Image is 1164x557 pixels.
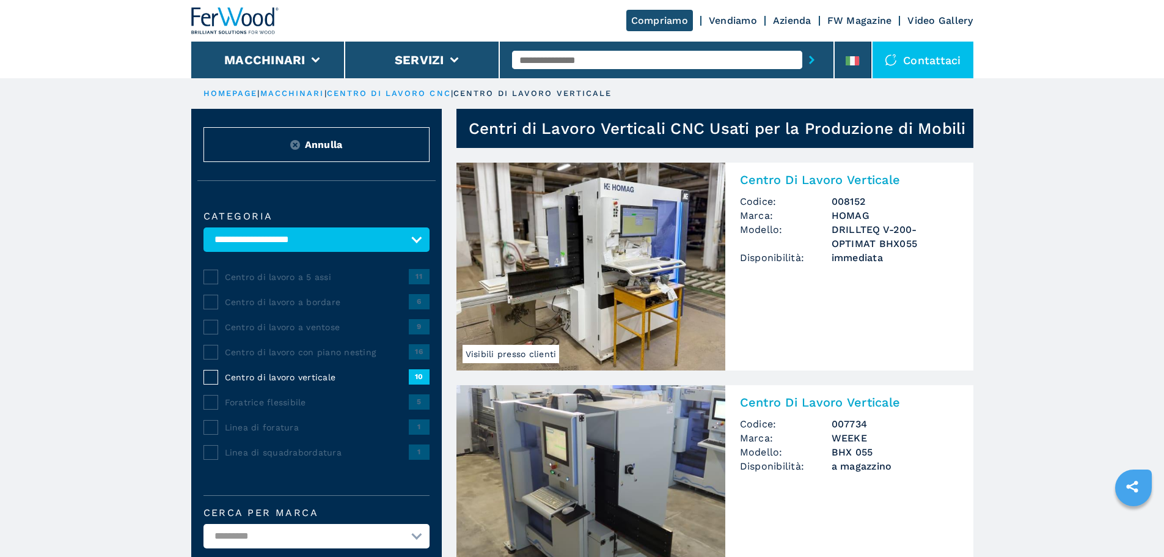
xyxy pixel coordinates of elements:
span: Codice: [740,417,832,431]
span: 16 [409,344,430,359]
a: HOMEPAGE [203,89,258,98]
h2: Centro Di Lavoro Verticale [740,172,959,187]
a: Vendiamo [709,15,757,26]
img: Contattaci [885,54,897,66]
h3: HOMAG [832,208,959,223]
label: Categoria [203,212,430,221]
a: Video Gallery [907,15,973,26]
span: Marca: [740,208,832,223]
img: Centro Di Lavoro Verticale HOMAG DRILLTEQ V-200-OPTIMAT BHX055 [456,163,725,371]
a: sharethis [1117,471,1148,502]
span: Codice: [740,194,832,208]
span: Modello: [740,223,832,251]
img: Reset [290,140,300,150]
span: 6 [409,294,430,309]
a: Compriamo [626,10,693,31]
label: Cerca per marca [203,508,430,518]
span: immediata [832,251,959,265]
span: | [257,89,260,98]
span: | [451,89,453,98]
p: centro di lavoro verticale [453,88,612,99]
h3: 007734 [832,417,959,431]
a: Centro Di Lavoro Verticale HOMAG DRILLTEQ V-200-OPTIMAT BHX055Visibili presso clientiCentro Di La... [456,163,973,371]
span: Centro di lavoro a 5 assi [225,271,409,283]
h2: Centro Di Lavoro Verticale [740,395,959,410]
span: Centro di lavoro verticale [225,371,409,383]
span: 10 [409,369,430,384]
a: FW Magazine [827,15,892,26]
h3: DRILLTEQ V-200-OPTIMAT BHX055 [832,223,959,251]
span: Centro di lavoro a bordare [225,296,409,308]
iframe: Chat [1112,502,1155,548]
a: Azienda [773,15,811,26]
button: submit-button [802,46,821,74]
span: Linea di squadrabordatura [225,446,409,459]
span: Centro di lavoro con piano nesting [225,346,409,358]
span: Visibili presso clienti [463,345,560,363]
button: Servizi [395,53,444,67]
span: 9 [409,319,430,334]
a: macchinari [260,89,324,98]
img: Ferwood [191,7,279,34]
span: Disponibilità: [740,251,832,265]
span: Disponibilità: [740,459,832,473]
div: Contattaci [873,42,973,78]
span: Centro di lavoro a ventose [225,321,409,333]
button: ResetAnnulla [203,127,430,162]
a: centro di lavoro cnc [327,89,451,98]
button: Macchinari [224,53,306,67]
h1: Centri di Lavoro Verticali CNC Usati per la Produzione di Mobili [469,119,966,138]
span: | [324,89,327,98]
span: Foratrice flessibile [225,396,409,408]
span: 1 [409,419,430,434]
span: a magazzino [832,459,959,473]
span: Modello: [740,445,832,459]
span: 1 [409,444,430,459]
span: Marca: [740,431,832,445]
h3: WEEKE [832,431,959,445]
span: Linea di foratura [225,421,409,433]
h3: 008152 [832,194,959,208]
h3: BHX 055 [832,445,959,459]
span: 5 [409,394,430,409]
span: 11 [409,269,430,284]
span: Annulla [305,138,343,152]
